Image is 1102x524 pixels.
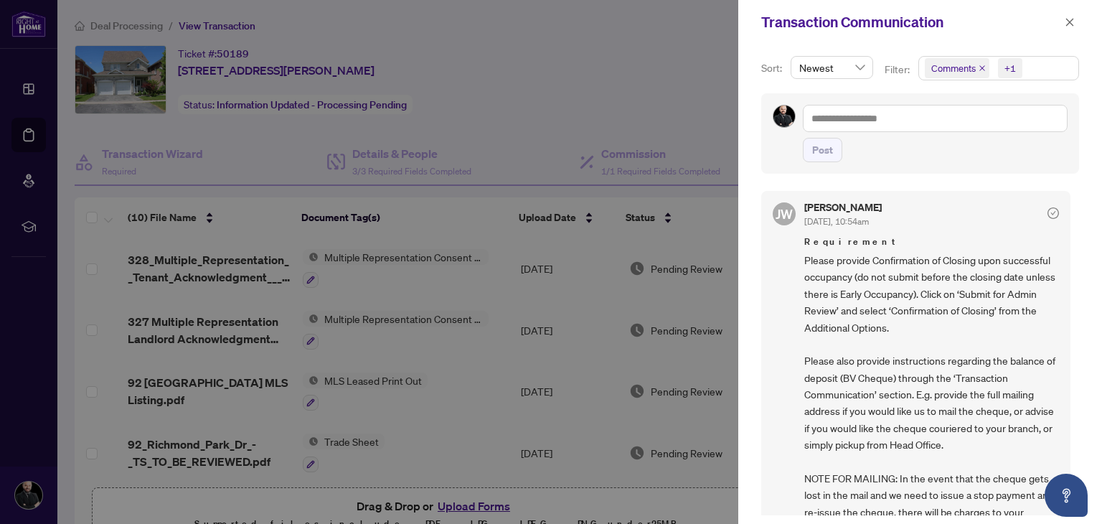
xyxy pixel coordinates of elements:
span: JW [776,204,793,224]
button: Open asap [1045,474,1088,517]
p: Filter: [885,62,912,78]
div: +1 [1004,61,1016,75]
span: [DATE], 10:54am [804,216,869,227]
span: Comments [925,58,989,78]
span: close [1065,17,1075,27]
div: Transaction Communication [761,11,1060,33]
span: Newest [799,57,865,78]
span: Requirement [804,235,1059,249]
img: Profile Icon [773,106,795,127]
h5: [PERSON_NAME] [804,202,882,212]
span: check-circle [1047,207,1059,219]
span: close [979,65,986,72]
p: Sort: [761,60,785,76]
span: Comments [931,61,976,75]
button: Post [803,138,842,162]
